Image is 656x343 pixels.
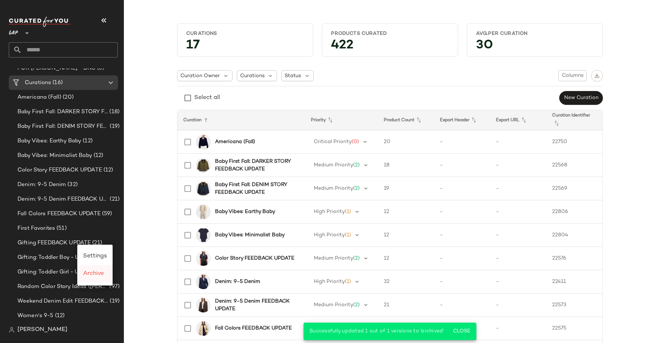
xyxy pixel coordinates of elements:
[17,326,67,334] span: [PERSON_NAME]
[546,317,602,340] td: 22575
[83,253,107,259] span: Settings
[434,110,490,130] th: Export Header
[546,130,602,154] td: 22750
[17,122,108,131] span: Baby First Fall: DENIM STORY FEEDBACK UPDATE
[378,247,434,270] td: 12
[215,208,275,216] b: Baby Vibes: Earthy Baby
[17,210,101,218] span: Fall Colors FEEDBACK UPDATE
[101,210,112,218] span: (59)
[17,239,91,247] span: Gifting FEEDBACK UPDATE
[434,270,490,293] td: -
[594,73,600,78] img: svg%3e
[490,224,546,247] td: -
[378,130,434,154] td: 20
[108,195,120,204] span: (21)
[490,247,546,270] td: -
[434,130,490,154] td: -
[285,72,301,80] span: Status
[378,224,434,247] td: 12
[215,138,255,146] b: Americana (Fall)
[314,139,352,145] span: Critical Priority
[564,95,598,101] span: New Curation
[470,40,600,54] div: 30
[450,325,473,338] button: Close
[61,93,74,102] span: (20)
[186,30,304,37] div: Curations
[314,232,345,238] span: High Priority
[546,154,602,177] td: 22568
[345,232,351,238] span: (1)
[490,177,546,200] td: -
[378,317,434,340] td: 59
[314,162,353,168] span: Medium Priority
[215,324,292,332] b: Fall Colors FEEDBACK UPDATE
[490,154,546,177] td: -
[378,154,434,177] td: 18
[25,79,51,87] span: Curations
[196,181,211,196] img: cn59863701.jpg
[476,30,594,37] div: Avg.per Curation
[546,110,602,130] th: Curation Identifier
[378,110,434,130] th: Product Count
[490,200,546,224] td: -
[546,224,602,247] td: 22804
[215,255,294,262] b: Color Story FEEDBACK UPDATE
[215,158,296,173] b: Baby First Fall: DARKER STORY FEEDBACK UPDATE
[215,181,296,196] b: Baby First Fall: DENIM STORY FEEDBACK UPDATE
[558,70,587,81] button: Columns
[108,283,120,291] span: (97)
[17,137,81,145] span: Baby Vibes: Earthy Baby
[17,181,66,189] span: Denim: 9-5 Denim
[546,270,602,293] td: 22411
[17,283,108,291] span: Random Color Story Ideas ([PERSON_NAME])
[54,312,65,320] span: (12)
[490,317,546,340] td: -
[91,239,102,247] span: (21)
[314,302,353,308] span: Medium Priority
[108,108,120,116] span: (18)
[490,130,546,154] td: -
[314,186,353,191] span: Medium Priority
[196,275,211,289] img: cn60118301.jpg
[215,278,260,285] b: Denim: 9-5 Denim
[331,30,449,37] div: Products Curated
[17,195,108,204] span: Denim: 9-5 Denim FEEDBACK UPDATE
[196,228,211,243] img: cn57311626.jpg
[378,177,434,200] td: 19
[215,231,285,239] b: Baby Vibes: Minimalist Baby
[180,40,310,54] div: 17
[17,108,108,116] span: Baby First Fall: DARKER STORY FEEDBACK UPDATE
[17,93,61,102] span: Americana (Fall)
[196,205,211,219] img: cn59806943.jpg
[17,312,54,320] span: Women's 9-5
[17,297,108,305] span: Weekend Denim Edit FEEDBACK UPDATE
[434,154,490,177] td: -
[434,200,490,224] td: -
[559,91,603,105] button: New Curation
[314,209,345,214] span: High Priority
[353,162,360,168] span: (2)
[51,79,63,87] span: (16)
[562,73,583,79] span: Columns
[546,200,602,224] td: 22806
[353,186,360,191] span: (2)
[196,321,211,336] img: cn60477539.jpg
[196,135,211,149] img: cn57345761.jpg
[194,94,220,102] div: Select all
[352,139,359,145] span: (0)
[9,25,18,38] span: GAP
[9,17,71,27] img: cfy_white_logo.C9jOOHJF.svg
[345,279,351,284] span: (1)
[9,327,15,333] img: svg%3e
[177,110,305,130] th: Curation
[378,270,434,293] td: 32
[180,72,220,80] span: Curation Owner
[83,271,104,277] span: Archive
[546,293,602,317] td: 22573
[434,224,490,247] td: -
[17,151,92,160] span: Baby Vibes: Minimalist Baby
[55,224,67,233] span: (51)
[196,158,211,173] img: cn60360225.jpg
[108,122,120,131] span: (19)
[81,137,93,145] span: (12)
